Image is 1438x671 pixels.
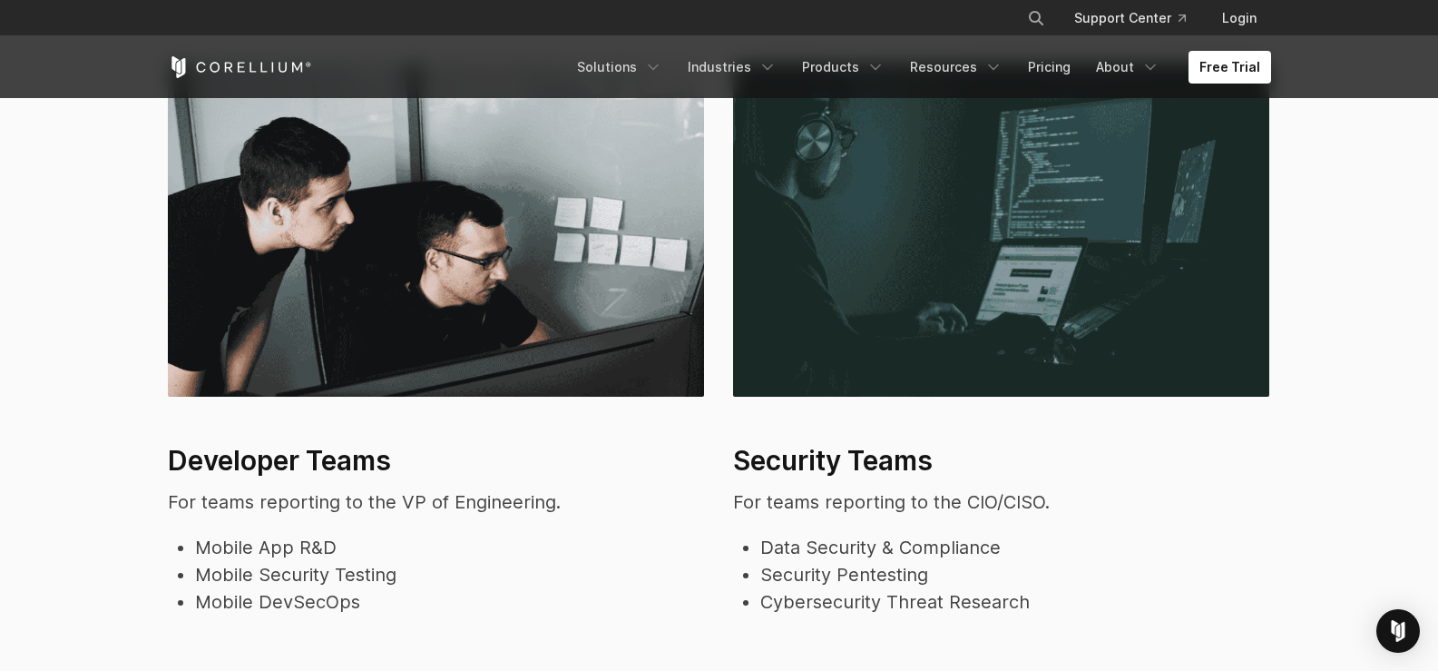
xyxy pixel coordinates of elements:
div: Open Intercom Messenger [1376,609,1420,653]
img: enterprise_Security-Teams [733,63,1269,397]
a: Login [1208,2,1271,35]
a: Resources [899,51,1013,84]
a: Solutions [566,51,673,84]
li: Cybersecurity Threat Research [760,588,1269,616]
p: For teams reporting to the CIO/CISO. [733,488,1269,516]
a: Pricing [1017,51,1081,84]
li: Mobile DevSecOps [195,588,704,616]
button: Search [1020,2,1052,35]
h2: Developer Teams [168,440,704,481]
a: About [1085,51,1170,84]
img: Developer Teams [168,63,704,397]
p: For teams reporting to the VP of Engineering. [168,488,704,516]
div: Navigation Menu [1005,2,1271,35]
div: Navigation Menu [566,51,1271,84]
a: Corellium Home [168,56,312,78]
li: Security Pentesting [760,561,1269,588]
a: Support Center [1060,2,1200,35]
a: Industries [677,51,787,84]
li: Data Security & Compliance [760,534,1269,561]
h2: Security Teams [733,440,1269,481]
li: Mobile Security Testing [195,561,704,588]
a: Products [791,51,895,84]
li: Mobile App R&D [195,534,704,561]
a: Free Trial [1189,51,1271,84]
